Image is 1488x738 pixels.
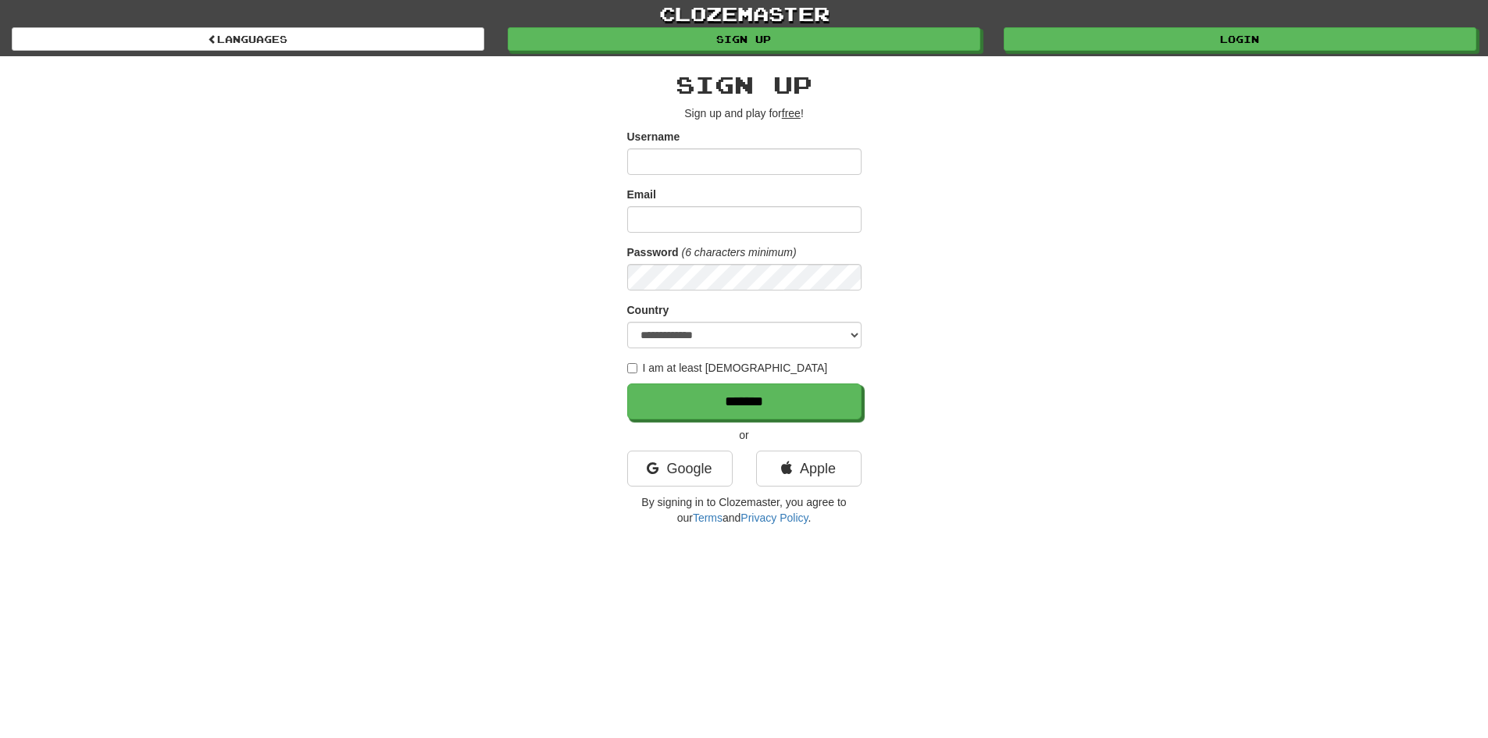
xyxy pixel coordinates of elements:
u: free [782,107,801,119]
input: I am at least [DEMOGRAPHIC_DATA] [627,363,637,373]
p: or [627,427,862,443]
label: Password [627,244,679,260]
label: I am at least [DEMOGRAPHIC_DATA] [627,360,828,376]
a: Apple [756,451,862,487]
label: Country [627,302,669,318]
a: Google [627,451,733,487]
a: Terms [693,512,723,524]
a: Sign up [508,27,980,51]
a: Login [1004,27,1476,51]
a: Languages [12,27,484,51]
label: Username [627,129,680,144]
em: (6 characters minimum) [682,246,797,258]
label: Email [627,187,656,202]
h2: Sign up [627,72,862,98]
a: Privacy Policy [740,512,808,524]
p: Sign up and play for ! [627,105,862,121]
p: By signing in to Clozemaster, you agree to our and . [627,494,862,526]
